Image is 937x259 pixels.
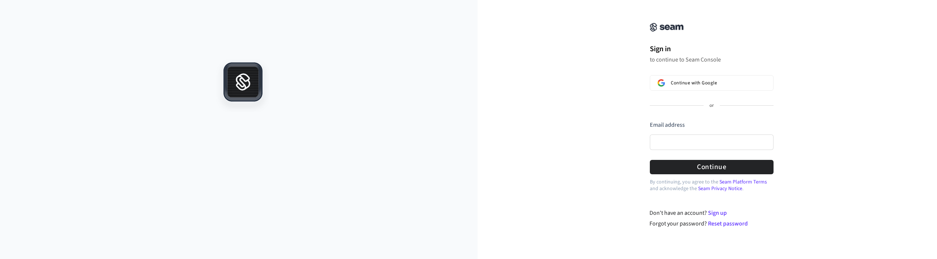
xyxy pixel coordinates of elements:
button: Continue [650,160,774,174]
img: Sign in with Google [658,79,665,87]
p: or [709,102,714,109]
a: Sign up [708,209,727,217]
a: Seam Platform Terms [719,178,767,186]
div: Forgot your password? [649,219,774,228]
a: Reset password [708,220,748,228]
a: Seam Privacy Notice [698,185,742,192]
p: By continuing, you agree to the and acknowledge the . [650,179,774,192]
button: Sign in with GoogleContinue with Google [650,75,774,91]
label: Email address [650,121,685,129]
p: to continue to Seam Console [650,56,774,63]
div: Don't have an account? [649,209,774,217]
span: Continue with Google [671,80,717,86]
h1: Sign in [650,43,774,55]
img: Seam Console [650,23,684,32]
